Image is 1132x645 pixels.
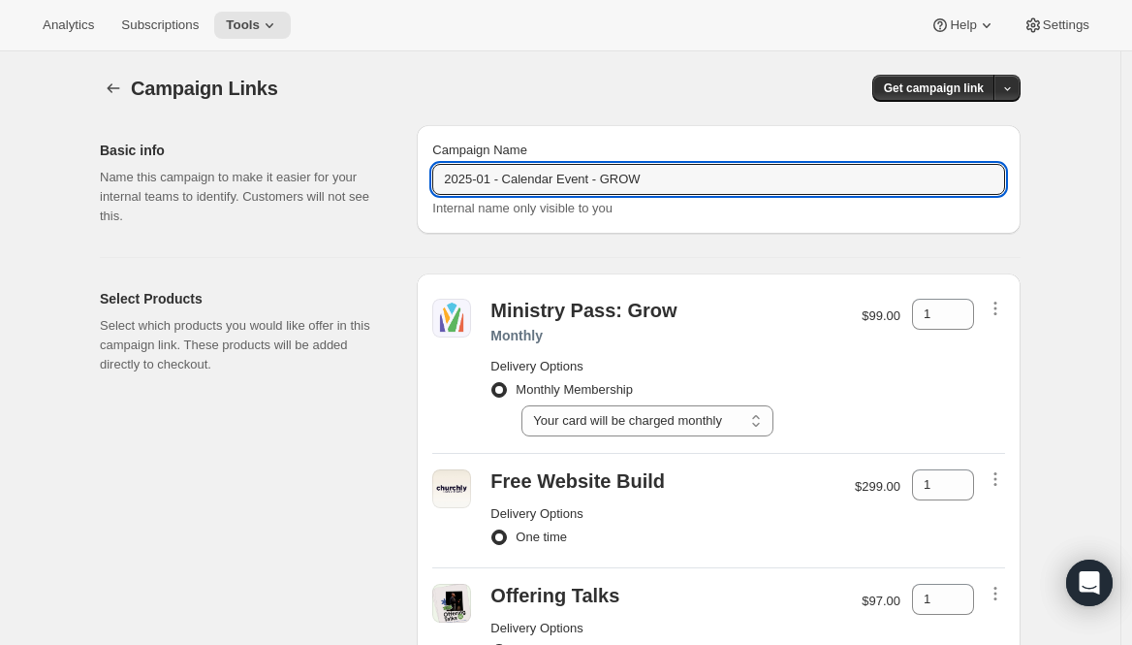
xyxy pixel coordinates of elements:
span: Analytics [43,17,94,33]
button: Tools [214,12,291,39]
input: Example: Seasonal campaign [432,164,1005,195]
button: Get campaign link [872,75,995,102]
h2: Delivery Options [490,357,842,376]
h2: Basic info [100,141,386,160]
p: $97.00 [862,592,900,611]
p: Name this campaign to make it easier for your internal teams to identify. Customers will not see ... [100,168,386,226]
button: Settings [1012,12,1101,39]
div: Free Website Build [490,469,665,493]
button: Analytics [31,12,106,39]
span: Subscriptions [121,17,199,33]
span: Campaign Links [131,78,278,99]
p: $99.00 [862,306,900,326]
span: Tools [226,17,260,33]
button: Subscriptions [110,12,210,39]
span: Monthly Membership [516,382,633,397]
img: Default Title [432,469,471,508]
div: Ministry Pass: Grow [490,299,676,322]
button: Help [919,12,1007,39]
span: Get campaign link [884,81,984,96]
span: Campaign Name [432,143,527,157]
p: Select which products you would like offer in this campaign link. These products will be added di... [100,316,386,374]
h2: Select Products [100,289,386,308]
p: $299.00 [855,477,900,497]
h2: Delivery Options [490,619,842,638]
img: Default Title [432,584,471,623]
span: Help [950,17,976,33]
span: One time [516,530,567,544]
div: Monthly [490,326,842,345]
h2: Delivery Options [490,504,835,524]
span: Internal name only visible to you [432,201,613,215]
img: Monthly [432,299,471,338]
span: Settings [1043,17,1089,33]
div: Offering Talks [490,584,619,607]
div: Open Intercom Messenger [1066,560,1113,606]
